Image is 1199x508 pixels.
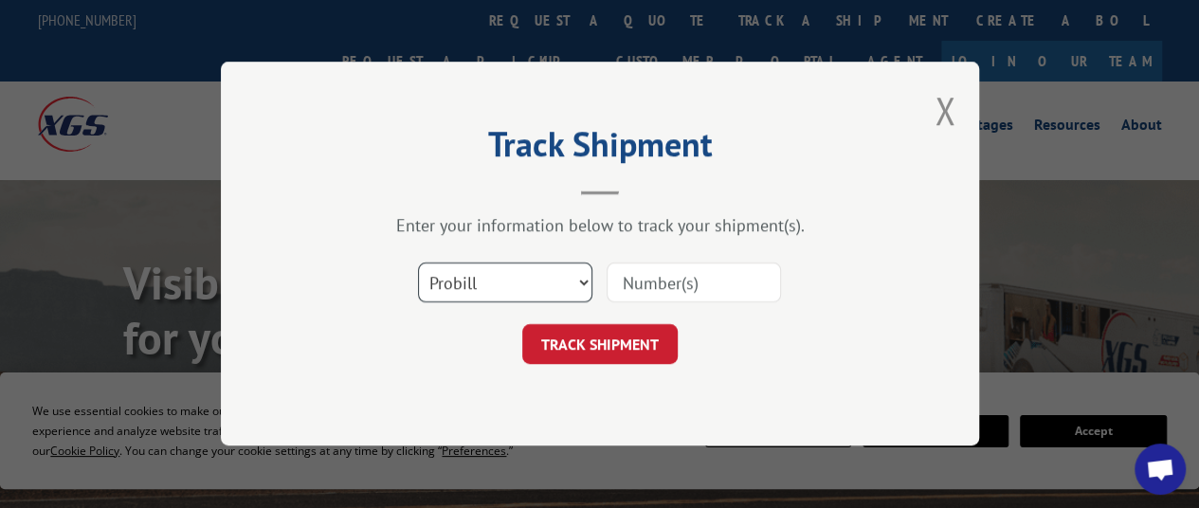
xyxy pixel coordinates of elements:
[1135,444,1186,495] div: Open chat
[522,325,678,365] button: TRACK SHIPMENT
[935,85,955,136] button: Close modal
[316,131,884,167] h2: Track Shipment
[607,263,781,303] input: Number(s)
[316,215,884,237] div: Enter your information below to track your shipment(s).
